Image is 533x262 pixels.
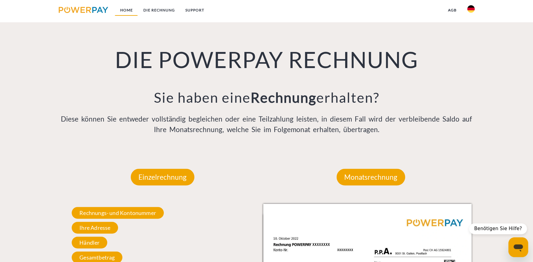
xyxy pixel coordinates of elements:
[58,45,475,73] h1: DIE POWERPAY RECHNUNG
[336,169,405,185] p: Monatsrechnung
[59,7,108,13] img: logo-powerpay.svg
[58,114,475,135] p: Diese können Sie entweder vollständig begleichen oder eine Teilzahlung leisten, in diesem Fall wi...
[443,5,462,16] a: agb
[508,237,528,257] iframe: Schaltfläche zum Öffnen des Messaging-Fensters; Konversation läuft
[467,5,475,13] img: de
[469,223,527,234] div: Benötigen Sie Hilfe?
[251,89,316,106] b: Rechnung
[180,5,209,16] a: SUPPORT
[72,237,107,248] span: Händler
[58,89,475,106] h3: Sie haben eine erhalten?
[138,5,180,16] a: DIE RECHNUNG
[115,5,138,16] a: Home
[72,222,118,234] span: Ihre Adresse
[131,169,194,185] p: Einzelrechnung
[72,207,164,219] span: Rechnungs- und Kontonummer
